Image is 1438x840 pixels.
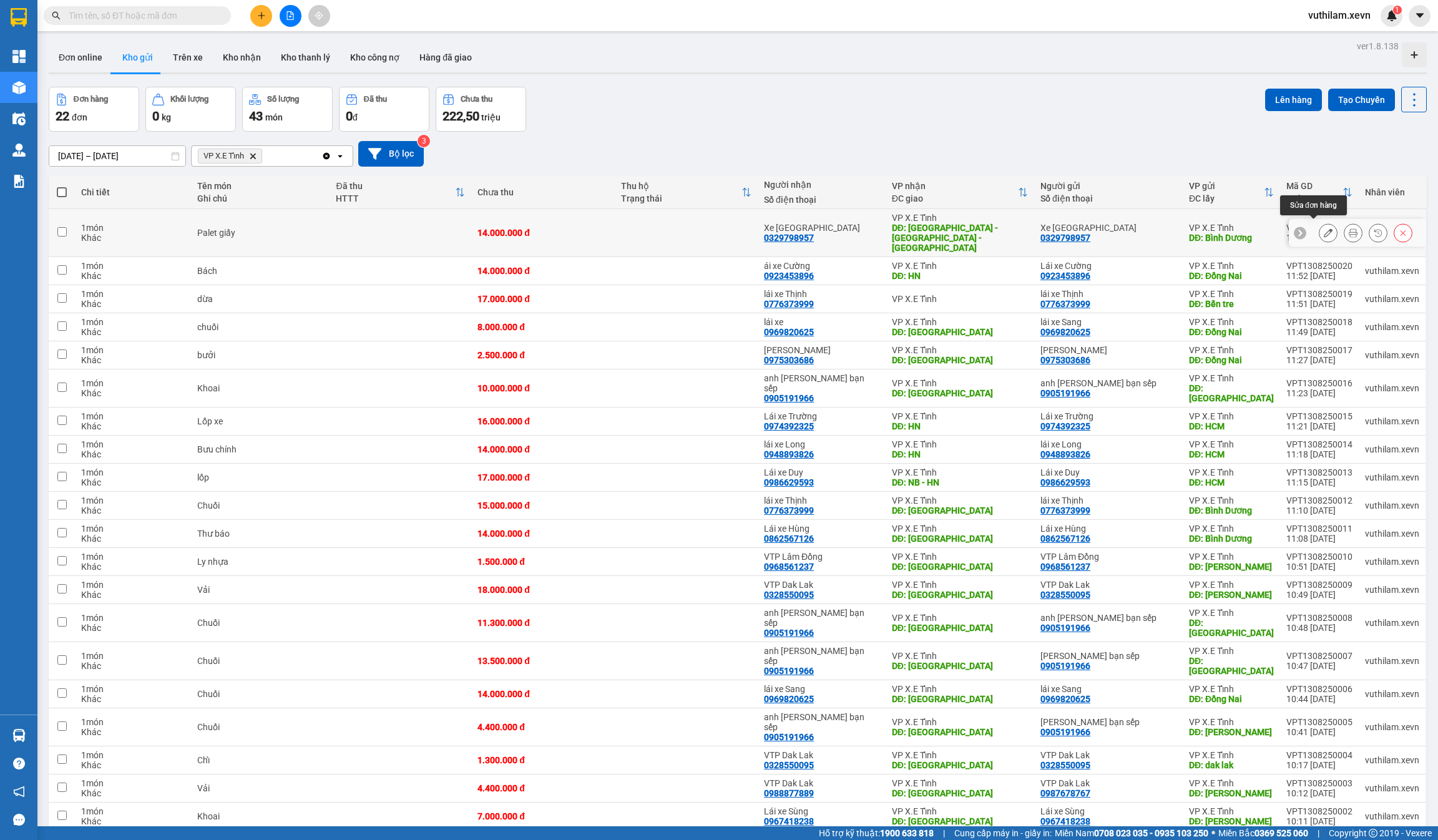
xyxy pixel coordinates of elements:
[1286,439,1352,449] div: VPT1308250014
[477,618,608,628] div: 11.300.000 đ
[1189,421,1274,431] div: DĐ: HCM
[198,149,262,164] span: VP X.E Tỉnh, close by backspace
[1040,651,1176,661] div: Anh Dương bạn sếp
[72,112,87,122] span: đơn
[1286,345,1352,355] div: VPT1308250017
[1365,557,1419,567] div: vuthilam.xevn
[1280,195,1347,215] div: Sửa đơn hàng
[81,449,185,459] div: Khác
[1040,580,1176,590] div: VTP Dak Lak
[1040,590,1090,600] div: 0328550095
[764,180,879,190] div: Người nhận
[1286,378,1352,388] div: VPT1308250016
[1189,505,1274,515] div: DĐ: Bình Dương
[1286,271,1352,281] div: 11:52 [DATE]
[257,11,266,20] span: plus
[346,109,353,124] span: 0
[1319,223,1338,242] div: Sửa đơn hàng
[764,271,814,281] div: 0923453896
[1365,416,1419,426] div: vuthilam.xevn
[892,271,1028,281] div: DĐ: HN
[1189,193,1264,203] div: ĐC lấy
[621,193,741,203] div: Trạng thái
[1040,524,1176,534] div: Lái xe Hùng
[481,112,501,122] span: triệu
[892,449,1028,459] div: DĐ: HN
[12,81,26,94] img: warehouse-icon
[1189,355,1274,365] div: DĐ: Đồng Nai
[1189,646,1274,656] div: VP X.E Tỉnh
[1357,39,1399,53] div: ver 1.8.138
[1189,181,1264,191] div: VP gửi
[81,467,185,477] div: 1 món
[764,233,814,243] div: 0329798957
[81,580,185,590] div: 1 món
[1286,181,1343,191] div: Mã GD
[81,187,185,197] div: Chi tiết
[477,228,608,238] div: 14.000.000 đ
[315,11,323,20] span: aim
[271,42,340,72] button: Kho thanh lý
[81,477,185,487] div: Khác
[1040,261,1176,271] div: Lái xe Cường
[1365,350,1419,360] div: vuthilam.xevn
[81,651,185,661] div: 1 món
[81,590,185,600] div: Khác
[1040,355,1090,365] div: 0975303686
[81,378,185,388] div: 1 món
[265,112,283,122] span: món
[81,505,185,515] div: Khác
[764,373,879,393] div: anh Dương bạn sếp
[1286,317,1352,327] div: VPT1308250018
[1189,383,1274,403] div: DĐ: Đắk Lắk
[764,477,814,487] div: 0986629593
[892,439,1028,449] div: VP X.E Tỉnh
[336,181,455,191] div: Đã thu
[892,467,1028,477] div: VP X.E Tỉnh
[1189,477,1274,487] div: DĐ: HCM
[1189,289,1274,299] div: VP X.E Tỉnh
[1040,233,1090,243] div: 0329798957
[764,345,879,355] div: Lái xe Quang
[152,109,159,124] span: 0
[764,467,879,477] div: Lái xe Duy
[81,261,185,271] div: 1 món
[1365,472,1419,482] div: vuthilam.xevn
[249,152,257,160] svg: Delete
[1365,294,1419,304] div: vuthilam.xevn
[81,411,185,421] div: 1 món
[1189,271,1274,281] div: DĐ: Đồng Nai
[764,608,879,628] div: anh Dương bạn sếp
[1286,388,1352,398] div: 11:23 [DATE]
[892,524,1028,534] div: VP X.E Tỉnh
[1365,618,1419,628] div: vuthilam.xevn
[1040,181,1176,191] div: Người gửi
[1365,383,1419,393] div: vuthilam.xevn
[477,350,608,360] div: 2.500.000 đ
[892,193,1018,203] div: ĐC giao
[892,317,1028,327] div: VP X.E Tỉnh
[1286,299,1352,309] div: 11:51 [DATE]
[81,299,185,309] div: Khác
[892,411,1028,421] div: VP X.E Tỉnh
[12,50,26,63] img: dashboard-icon
[81,534,185,544] div: Khác
[1365,529,1419,539] div: vuthilam.xevn
[1402,42,1427,67] div: Tạo kho hàng mới
[477,472,608,482] div: 17.000.000 đ
[1040,289,1176,299] div: lái xe Thịnh
[1040,496,1176,505] div: lái xe Thịnh
[197,501,323,510] div: Chuối
[1040,552,1176,562] div: VTP Lâm Đồng
[1286,467,1352,477] div: VPT1308250013
[1040,299,1090,309] div: 0776373999
[1286,233,1352,243] div: 14:45 [DATE]
[461,95,492,104] div: Chưa thu
[1328,89,1395,111] button: Tạo Chuyến
[1365,501,1419,510] div: vuthilam.xevn
[1286,477,1352,487] div: 11:15 [DATE]
[892,223,1028,253] div: DĐ: Bắc Ninh - Bắc Giang - Hưng Yên
[1040,411,1176,421] div: Lái xe Trường
[764,393,814,403] div: 0905191966
[1189,439,1274,449] div: VP X.E Tỉnh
